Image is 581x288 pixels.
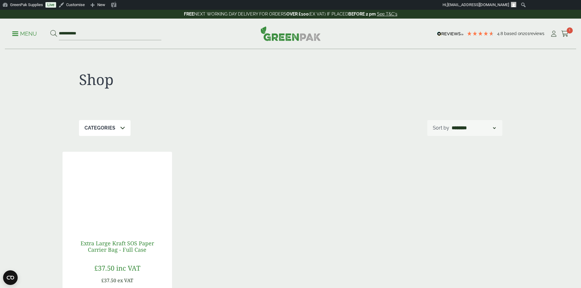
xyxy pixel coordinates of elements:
strong: BEFORE 2 pm [348,12,376,16]
select: Shop order [450,124,497,132]
span: 4.8 [497,31,504,36]
p: Categories [84,124,115,132]
div: 4.79 Stars [467,31,494,36]
a: See T&C's [377,12,397,16]
img: REVIEWS.io [437,32,464,36]
span: ex VAT [117,277,133,284]
span: [EMAIL_ADDRESS][DOMAIN_NAME] [447,2,509,7]
a: Live [45,2,56,8]
span: 201 [523,31,529,36]
a: 1 [561,29,569,38]
img: GreenPak Supplies [260,26,321,41]
strong: OVER £100 [286,12,309,16]
span: reviews [529,31,544,36]
a: Extra Large Kraft SOS Paper Carrier Bag - Full Case [81,240,154,254]
i: Cart [561,31,569,37]
button: Open CMP widget [3,270,18,285]
p: Menu [12,30,37,37]
span: Based on [504,31,523,36]
span: £37.50 [94,263,114,272]
strong: FREE [184,12,194,16]
i: My Account [550,31,558,37]
span: inc VAT [116,263,140,272]
span: £37.50 [101,277,116,284]
span: 1 [567,27,573,34]
p: Sort by [433,124,449,132]
h1: Shop [79,71,291,88]
a: Menu [12,30,37,36]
